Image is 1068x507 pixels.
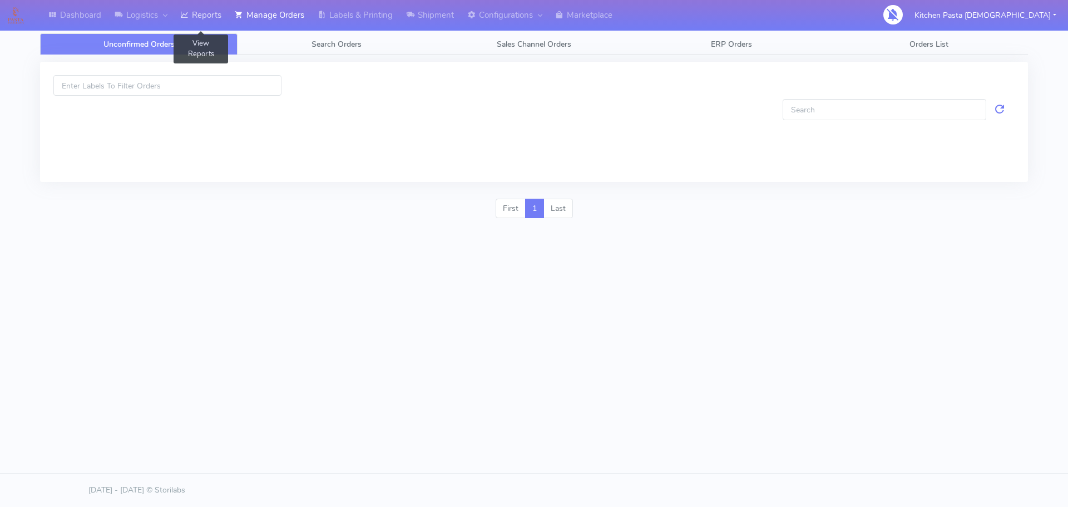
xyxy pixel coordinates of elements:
span: ERP Orders [711,39,752,50]
span: Unconfirmed Orders [103,39,175,50]
span: Search Orders [311,39,362,50]
ul: Tabs [40,33,1028,55]
button: Kitchen Pasta [DEMOGRAPHIC_DATA] [906,4,1065,27]
a: 1 [525,199,544,219]
input: Enter Labels To Filter Orders [53,75,281,96]
input: Search [783,99,986,120]
span: Orders List [909,39,948,50]
span: Sales Channel Orders [497,39,571,50]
